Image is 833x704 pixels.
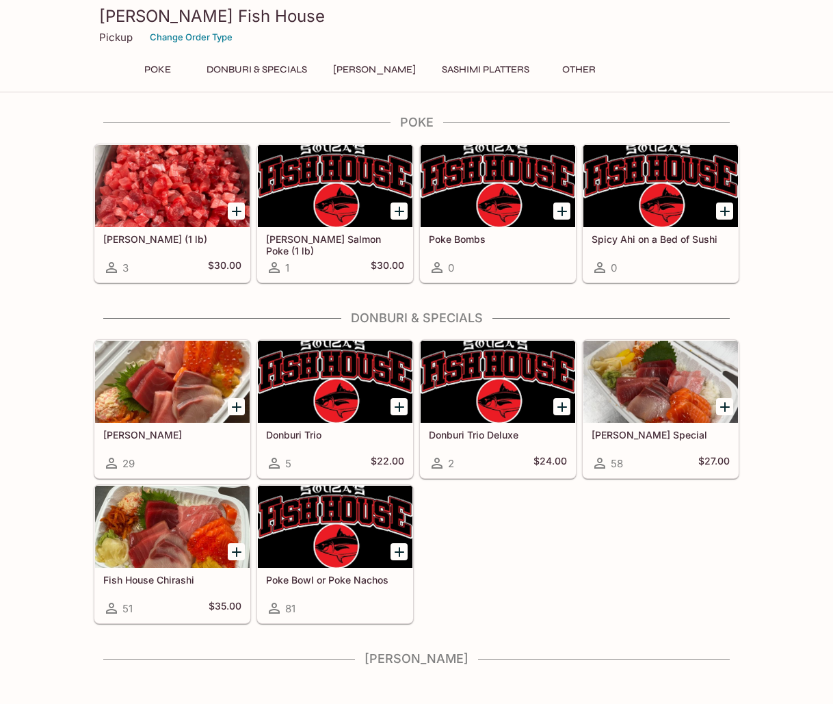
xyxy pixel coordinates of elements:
div: Poke Bowl or Poke Nachos [258,486,412,568]
button: Donburi & Specials [199,60,315,79]
div: Donburi Trio Deluxe [421,341,575,423]
button: Add Poke Bowl or Poke Nachos [391,543,408,560]
div: Sashimi Donburis [95,341,250,423]
span: 1 [285,261,289,274]
div: Ahi Poke (1 lb) [95,145,250,227]
h5: Spicy Ahi on a Bed of Sushi [592,233,730,245]
h5: [PERSON_NAME] Salmon Poke (1 lb) [266,233,404,256]
div: Fish House Chirashi [95,486,250,568]
div: Poke Bombs [421,145,575,227]
button: Poke [127,60,188,79]
button: Change Order Type [144,27,239,48]
a: Donburi Trio Deluxe2$24.00 [420,340,576,478]
button: Add Souza Special [716,398,733,415]
button: Add Donburi Trio [391,398,408,415]
a: [PERSON_NAME] Special58$27.00 [583,340,739,478]
button: Add Donburi Trio Deluxe [553,398,570,415]
h4: Donburi & Specials [94,311,739,326]
span: 2 [448,457,454,470]
div: Ora King Salmon Poke (1 lb) [258,145,412,227]
span: 5 [285,457,291,470]
button: Add Ahi Poke (1 lb) [228,203,245,220]
h4: [PERSON_NAME] [94,651,739,666]
div: Spicy Ahi on a Bed of Sushi [583,145,738,227]
h5: $24.00 [533,455,567,471]
a: Fish House Chirashi51$35.00 [94,485,250,623]
h3: [PERSON_NAME] Fish House [99,5,734,27]
h4: Poke [94,115,739,130]
h5: $30.00 [208,259,241,276]
span: 51 [122,602,133,615]
span: 0 [448,261,454,274]
h5: Donburi Trio Deluxe [429,429,567,441]
h5: $22.00 [371,455,404,471]
p: Pickup [99,31,133,44]
a: Donburi Trio5$22.00 [257,340,413,478]
span: 58 [611,457,623,470]
button: Add Poke Bombs [553,203,570,220]
h5: Donburi Trio [266,429,404,441]
div: Souza Special [583,341,738,423]
h5: [PERSON_NAME] (1 lb) [103,233,241,245]
h5: Poke Bombs [429,233,567,245]
h5: [PERSON_NAME] Special [592,429,730,441]
button: Add Spicy Ahi on a Bed of Sushi [716,203,733,220]
button: Sashimi Platters [434,60,537,79]
button: Add Fish House Chirashi [228,543,245,560]
a: Poke Bowl or Poke Nachos81 [257,485,413,623]
h5: $27.00 [698,455,730,471]
span: 3 [122,261,129,274]
span: 29 [122,457,135,470]
a: [PERSON_NAME] Salmon Poke (1 lb)1$30.00 [257,144,413,283]
span: 81 [285,602,295,615]
a: Spicy Ahi on a Bed of Sushi0 [583,144,739,283]
button: [PERSON_NAME] [326,60,423,79]
h5: [PERSON_NAME] [103,429,241,441]
a: [PERSON_NAME]29 [94,340,250,478]
button: Other [548,60,609,79]
a: Poke Bombs0 [420,144,576,283]
button: Add Ora King Salmon Poke (1 lb) [391,203,408,220]
h5: $35.00 [209,600,241,616]
h5: Fish House Chirashi [103,574,241,586]
button: Add Sashimi Donburis [228,398,245,415]
a: [PERSON_NAME] (1 lb)3$30.00 [94,144,250,283]
h5: Poke Bowl or Poke Nachos [266,574,404,586]
h5: $30.00 [371,259,404,276]
span: 0 [611,261,617,274]
div: Donburi Trio [258,341,412,423]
